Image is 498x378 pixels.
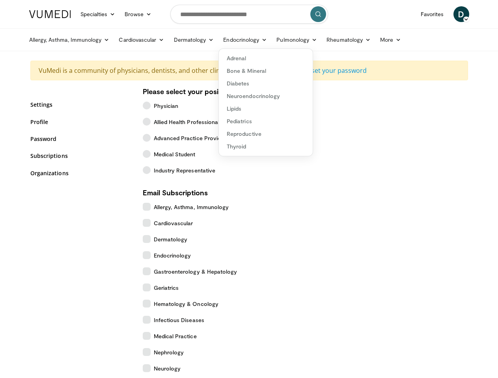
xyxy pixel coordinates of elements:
a: Adrenal [219,52,313,65]
div: VuMedi is a community of physicians, dentists, and other clinical professionals. [30,61,468,80]
span: Dermatology [154,235,188,243]
a: Lipids [219,102,313,115]
span: Medical Student [154,150,196,158]
img: VuMedi Logo [29,10,71,18]
a: Profile [30,118,131,126]
span: Medical Practice [154,332,197,340]
span: Endocrinology [154,251,191,259]
a: Thyroid [219,140,313,153]
a: Settings [30,100,131,109]
span: Allied Health Professional [154,118,220,126]
a: Pediatrics [219,115,313,128]
a: Dermatology [169,32,219,48]
span: Advanced Practice Provider (APP) [154,134,241,142]
span: Nephrology [154,348,184,356]
a: Favorites [416,6,449,22]
strong: Email Subscriptions [143,188,208,197]
a: Bone & Mineral [219,65,313,77]
a: Pulmonology [272,32,322,48]
a: Neuroendocrinology [219,90,313,102]
a: D [453,6,469,22]
a: Allergy, Asthma, Immunology [24,32,114,48]
a: Endocrinology [218,32,272,48]
a: More [375,32,406,48]
a: Cardiovascular [114,32,169,48]
span: Physician [154,102,179,110]
strong: Please select your position [143,87,231,96]
input: Search topics, interventions [170,5,328,24]
span: Hematology & Oncology [154,300,218,308]
span: Industry Representative [154,166,216,174]
a: Browse [120,6,156,22]
a: Subscriptions [30,152,131,160]
a: Rheumatology [322,32,375,48]
a: Password [30,135,131,143]
span: Gastroenterology & Hepatology [154,267,237,276]
a: Reproductive [219,128,313,140]
span: Geriatrics [154,283,179,292]
span: Infectious Diseases [154,316,204,324]
a: Organizations [30,169,131,177]
a: Specialties [76,6,120,22]
a: Diabetes [219,77,313,90]
span: Allergy, Asthma, Immunology [154,203,229,211]
span: Cardiovascular [154,219,193,227]
a: Click here to set your password [273,66,367,75]
span: Neurology [154,364,181,372]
